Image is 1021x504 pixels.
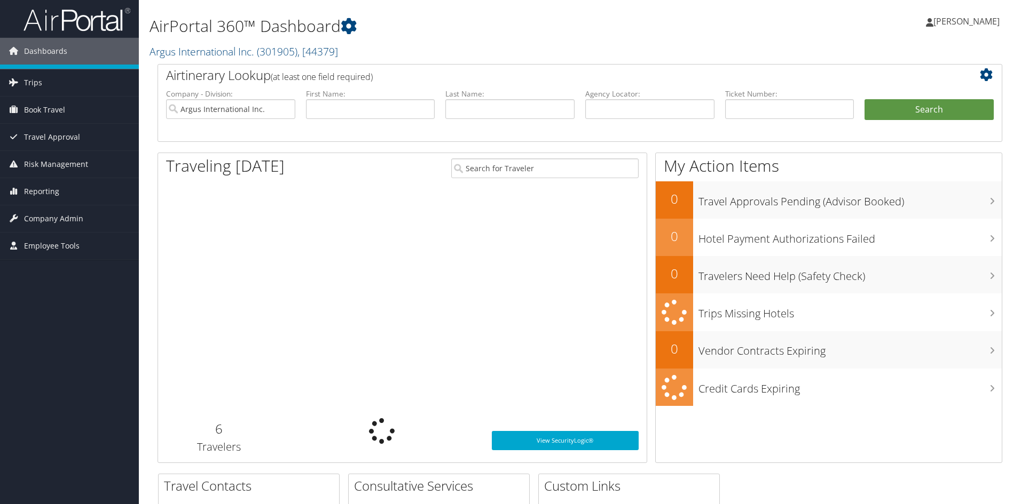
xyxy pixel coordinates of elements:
[933,15,1000,27] span: [PERSON_NAME]
[656,265,693,283] h2: 0
[656,219,1002,256] a: 0Hotel Payment Authorizations Failed
[451,158,639,178] input: Search for Traveler
[698,376,1002,396] h3: Credit Cards Expiring
[306,89,435,99] label: First Name:
[24,124,80,150] span: Travel Approval
[166,439,272,454] h3: Travelers
[698,189,1002,209] h3: Travel Approvals Pending (Advisor Booked)
[585,89,714,99] label: Agency Locator:
[656,340,693,358] h2: 0
[24,178,59,205] span: Reporting
[354,477,529,495] h2: Consultative Services
[698,226,1002,246] h3: Hotel Payment Authorizations Failed
[698,301,1002,321] h3: Trips Missing Hotels
[297,44,338,59] span: , [ 44379 ]
[24,69,42,96] span: Trips
[23,7,130,32] img: airportal-logo.png
[24,97,65,123] span: Book Travel
[492,431,639,450] a: View SecurityLogic®
[926,5,1010,37] a: [PERSON_NAME]
[166,155,285,177] h1: Traveling [DATE]
[544,477,719,495] h2: Custom Links
[24,38,67,65] span: Dashboards
[166,420,272,438] h2: 6
[656,155,1002,177] h1: My Action Items
[698,338,1002,358] h3: Vendor Contracts Expiring
[150,44,338,59] a: Argus International Inc.
[166,89,295,99] label: Company - Division:
[164,477,339,495] h2: Travel Contacts
[656,256,1002,293] a: 0Travelers Need Help (Safety Check)
[445,89,575,99] label: Last Name:
[24,233,80,259] span: Employee Tools
[150,15,724,37] h1: AirPortal 360™ Dashboard
[656,227,693,245] h2: 0
[656,181,1002,219] a: 0Travel Approvals Pending (Advisor Booked)
[725,89,854,99] label: Ticket Number:
[24,205,83,232] span: Company Admin
[24,151,88,178] span: Risk Management
[656,369,1002,406] a: Credit Cards Expiring
[865,99,994,121] button: Search
[656,293,1002,331] a: Trips Missing Hotels
[271,71,373,83] span: (at least one field required)
[257,44,297,59] span: ( 301905 )
[698,263,1002,284] h3: Travelers Need Help (Safety Check)
[166,66,923,84] h2: Airtinerary Lookup
[656,190,693,208] h2: 0
[656,331,1002,369] a: 0Vendor Contracts Expiring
